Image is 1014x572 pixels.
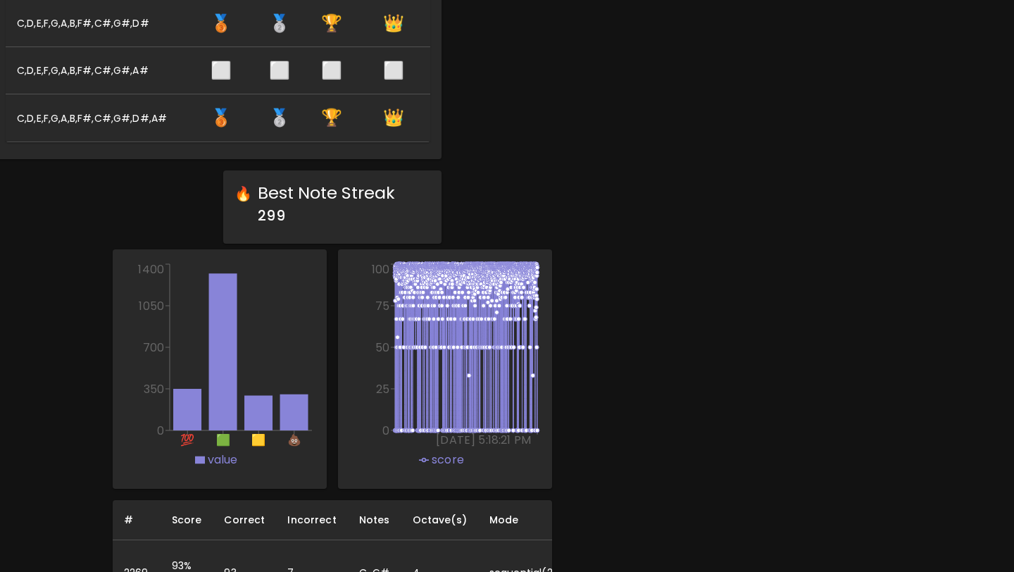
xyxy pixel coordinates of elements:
[180,432,194,448] tspan: 💯
[216,432,230,448] tspan: 🟩
[143,339,164,355] tspan: 700
[269,58,290,82] span: Get 150 correct notes with a score of 98% or better to earn the Silver badge.
[138,261,164,277] tspan: 1400
[376,380,389,397] tspan: 25
[258,182,395,204] div: Best Note Streak
[251,432,265,448] tspan: 🟨
[157,422,164,438] tspan: 0
[211,106,232,129] span: Get 75 correct notes with a score of 98% or better to earn the Bronze badge.
[375,297,389,313] tspan: 75
[382,422,389,438] tspan: 0
[436,432,531,448] tspan: [DATE] 5:18:21 PM
[372,261,389,277] tspan: 100
[375,339,389,355] tspan: 50
[6,94,190,142] th: C,D,E,F,G,A,B,F#,C#,G#,D#,A#
[208,452,238,468] span: value
[139,297,164,313] tspan: 1050
[258,204,395,227] h6: 299
[401,500,478,540] th: Octave(s)
[287,432,301,448] tspan: 💩
[234,184,252,204] span: star
[211,11,232,35] span: Get 75 correct notes with a score of 98% or better to earn the Bronze badge.
[383,58,404,82] span: Get 300 correct notes with a score of 100% or better to earn the Platinum badge.
[161,500,213,540] th: Score
[213,500,276,540] th: Correct
[383,11,404,35] span: Get 300 correct notes with a score of 100% or better to earn the Platinum badge.
[383,106,404,129] span: Get 300 correct notes with a score of 100% or better to earn the Platinum badge.
[113,500,161,540] th: #
[432,452,464,468] span: score
[321,11,342,35] span: Get 225 correct notes with a score of 98% or better to earn the Gold badge.
[321,58,342,82] span: Get 225 correct notes with a score of 98% or better to earn the Gold badge.
[6,47,190,94] th: C,D,E,F,G,A,B,F#,C#,G#,A#
[276,500,347,540] th: Incorrect
[144,380,164,397] tspan: 350
[321,106,342,129] span: Get 225 correct notes with a score of 98% or better to earn the Gold badge.
[211,58,232,82] span: Get 75 correct notes with a score of 98% or better to earn the Bronze badge.
[348,500,401,540] th: Notes
[478,500,570,540] th: Mode
[269,11,290,35] span: Get 150 correct notes with a score of 98% or better to earn the Silver badge.
[269,106,290,129] span: Get 150 correct notes with a score of 98% or better to earn the Silver badge.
